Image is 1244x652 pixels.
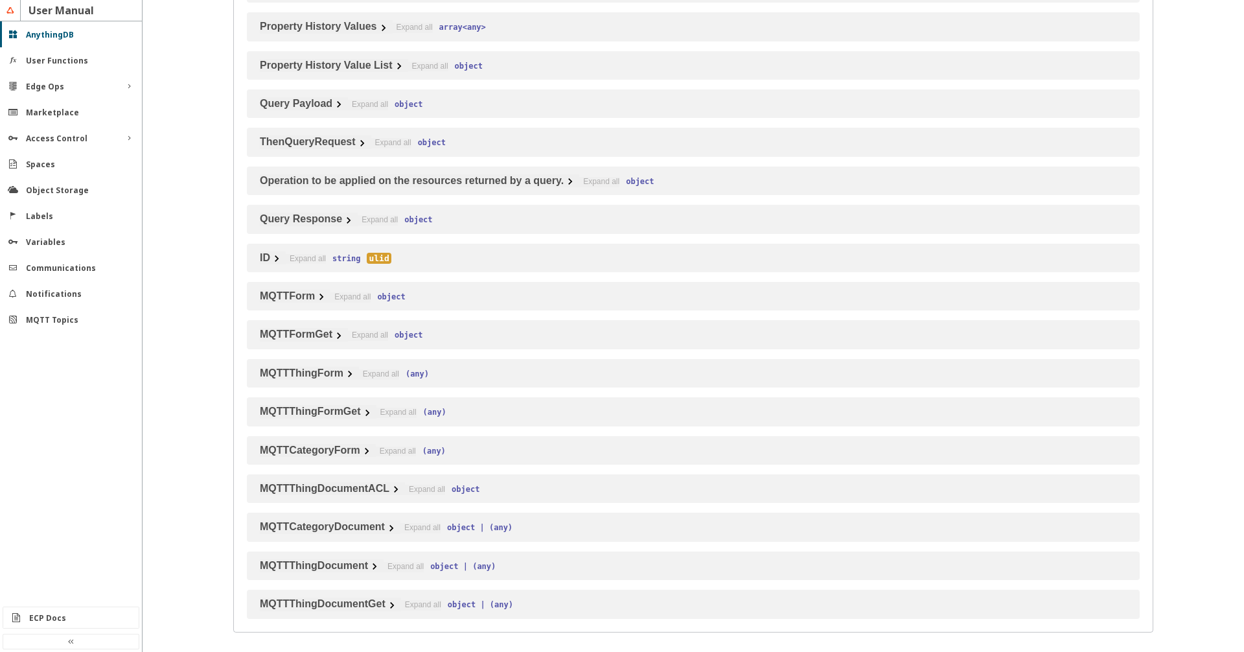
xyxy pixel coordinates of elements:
[260,20,393,33] button: Property History Values
[260,482,405,495] button: MQTTThingDocumentACL
[433,23,486,32] strong: array<any>
[399,369,429,378] strong: (any)
[384,562,424,572] button: Expand all
[260,329,332,340] div: MQTTFormGet
[260,252,270,264] div: ID
[445,485,479,494] strong: object
[411,138,446,147] strong: object
[358,215,398,226] button: Expand all
[401,600,441,611] button: Expand all
[260,598,401,611] button: MQTTThingDocumentGet
[398,215,432,224] strong: object
[619,177,654,186] strong: object
[260,290,330,303] button: MQTTForm
[260,213,342,225] div: Query Response
[579,177,619,187] button: Expand all
[260,175,564,187] div: Operation to be applied on the resources returned by a query.
[260,98,332,110] div: Query Payload
[408,62,448,72] button: Expand all
[371,138,411,148] button: Expand all
[424,562,496,571] strong: object | (any)
[260,251,286,264] button: ID
[326,254,360,263] strong: string
[441,523,513,532] strong: object | (any)
[260,520,400,533] button: MQTTCategoryDocument
[376,408,417,418] button: Expand all
[286,254,326,264] button: Expand all
[376,447,416,457] button: Expand all
[260,598,386,610] div: MQTTThingDocumentGet
[260,290,315,302] div: MQTTForm
[405,485,445,495] button: Expand all
[260,445,360,456] div: MQTTCategoryForm
[260,60,393,71] div: Property History Value List
[348,100,388,110] button: Expand all
[441,600,513,609] strong: object | (any)
[388,100,422,109] strong: object
[260,406,361,417] div: MQTTThingFormGet
[417,408,446,417] strong: (any)
[371,292,405,301] strong: object
[367,253,391,264] span: ulid
[388,331,422,340] strong: object
[260,328,348,341] button: MQTTFormGet
[260,21,377,32] div: Property History Values
[260,174,579,187] button: Operation to be applied on the resources returned by a query.
[359,369,399,380] button: Expand all
[416,447,446,456] strong: (any)
[260,135,371,148] button: ThenQueryRequest
[260,367,359,380] button: MQTTThingForm
[260,59,408,72] button: Property History Value List
[400,523,441,533] button: Expand all
[260,136,356,148] div: ThenQueryRequest
[260,559,384,572] button: MQTTThingDocument
[330,292,371,303] button: Expand all
[260,483,389,495] div: MQTTThingDocumentACL
[260,367,343,379] div: MQTTThingForm
[260,560,368,572] div: MQTTThingDocument
[393,23,433,33] button: Expand all
[260,521,385,533] div: MQTTCategoryDocument
[348,331,388,341] button: Expand all
[260,405,376,418] button: MQTTThingFormGet
[260,97,348,110] button: Query Payload
[260,444,376,457] button: MQTTCategoryForm
[448,62,483,71] strong: object
[260,213,358,226] button: Query Response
